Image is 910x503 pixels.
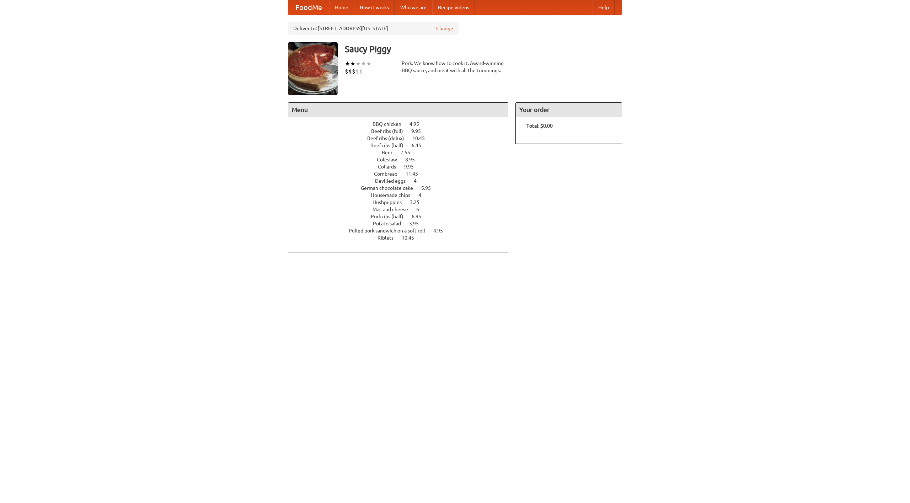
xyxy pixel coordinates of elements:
a: Pork ribs (half) 6.95 [371,214,434,219]
a: Recipe videos [432,0,475,15]
a: BBQ chicken 4.95 [373,121,432,127]
a: German chocolate cake 5.95 [361,185,444,191]
h4: Your order [516,103,622,117]
a: Beer 7.55 [382,150,423,155]
a: Help [593,0,615,15]
span: 4.95 [433,228,450,234]
span: Pulled pork sandwich on a soft roll [349,228,432,234]
a: Housemade chips 4 [371,192,434,198]
span: 9.95 [411,128,428,134]
a: Hushpuppies 3.25 [373,199,433,205]
span: 10.45 [412,135,432,141]
a: FoodMe [288,0,329,15]
li: ★ [366,60,371,68]
span: Beef ribs (delux) [367,135,411,141]
span: Pork ribs (half) [371,214,411,219]
span: 6.45 [412,143,428,148]
a: Who we are [395,0,432,15]
span: 8.95 [405,157,422,162]
h4: Menu [288,103,508,117]
span: 3.25 [410,199,427,205]
li: $ [345,68,348,75]
b: Total: $0.00 [526,123,553,129]
a: Mac and cheese 6 [373,207,432,212]
a: Cornbread 11.45 [374,171,431,177]
img: angular.jpg [288,42,338,95]
span: Hushpuppies [373,199,409,205]
span: 3.95 [409,221,426,226]
span: Mac and cheese [373,207,415,212]
li: $ [355,68,359,75]
li: $ [348,68,352,75]
div: Pork. We know how to cook it. Award-winning BBQ sauce, and meat with all the trimmings. [402,60,508,74]
span: 10.45 [402,235,421,241]
a: How it works [354,0,395,15]
li: $ [352,68,355,75]
span: 4 [414,178,424,184]
span: Devilled eggs [375,178,413,184]
a: Potato salad 3.95 [373,221,432,226]
a: Home [329,0,354,15]
span: 6 [416,207,426,212]
span: Riblets [378,235,401,241]
li: ★ [355,60,361,68]
span: Beef ribs (half) [370,143,411,148]
span: German chocolate cake [361,185,420,191]
a: Beef ribs (delux) 10.45 [367,135,438,141]
span: Beer [382,150,400,155]
span: Cornbread [374,171,405,177]
li: ★ [361,60,366,68]
span: 4 [418,192,428,198]
a: Beef ribs (full) 9.95 [371,128,434,134]
a: Coleslaw 8.95 [377,157,428,162]
span: 6.95 [412,214,428,219]
span: 5.95 [421,185,438,191]
span: Beef ribs (full) [371,128,410,134]
li: ★ [345,60,350,68]
a: Devilled eggs 4 [375,178,430,184]
span: 7.55 [401,150,417,155]
a: Riblets 10.45 [378,235,427,241]
a: Collards 9.95 [378,164,427,170]
span: 9.95 [404,164,421,170]
span: Housemade chips [371,192,417,198]
span: Potato salad [373,221,408,226]
span: BBQ chicken [373,121,408,127]
div: Deliver to: [STREET_ADDRESS][US_STATE] [288,22,459,35]
span: 11.45 [406,171,425,177]
span: Coleslaw [377,157,404,162]
a: Beef ribs (half) 6.45 [370,143,434,148]
h3: Saucy Piggy [345,42,622,56]
span: 4.95 [409,121,426,127]
span: Collards [378,164,403,170]
a: Pulled pork sandwich on a soft roll 4.95 [349,228,456,234]
li: $ [359,68,363,75]
a: Change [436,25,453,32]
li: ★ [350,60,355,68]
